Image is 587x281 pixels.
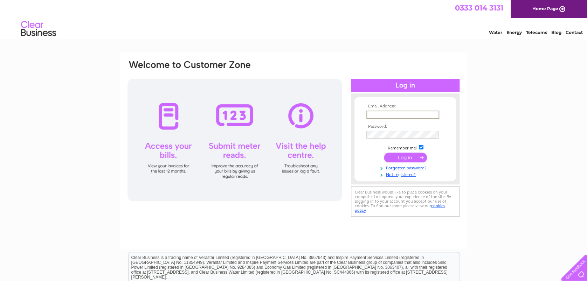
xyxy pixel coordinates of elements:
div: Clear Business would like to place cookies on your computer to improve your experience of the sit... [351,186,460,217]
div: Clear Business is a trading name of Verastar Limited (registered in [GEOGRAPHIC_DATA] No. 3667643... [129,4,460,34]
td: Remember me? [365,144,446,151]
a: Energy [506,30,522,35]
input: Submit [384,153,427,162]
a: Water [489,30,502,35]
th: Email Address: [365,104,446,109]
a: 0333 014 3131 [455,3,503,12]
a: cookies policy [355,203,445,213]
a: Blog [551,30,561,35]
a: Forgotten password? [366,164,446,171]
a: Not registered? [366,171,446,177]
a: Telecoms [526,30,547,35]
img: logo.png [21,18,56,40]
a: Contact [566,30,583,35]
th: Password: [365,124,446,129]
